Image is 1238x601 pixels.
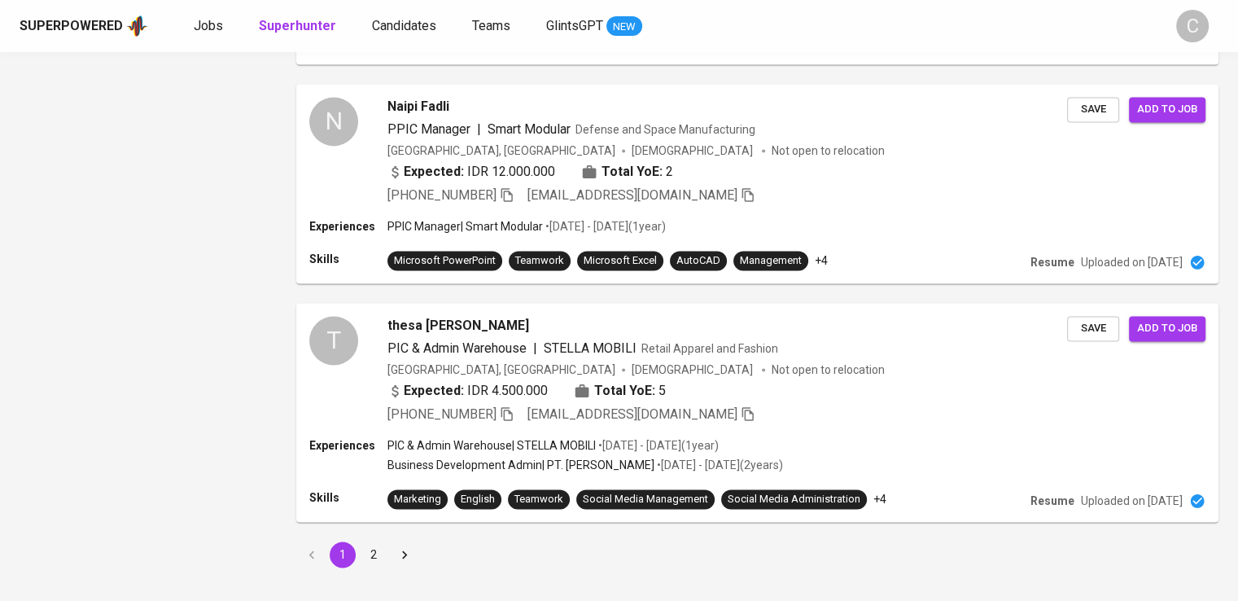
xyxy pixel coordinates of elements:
p: Resume [1030,254,1074,270]
div: Superpowered [20,17,123,36]
div: [GEOGRAPHIC_DATA], [GEOGRAPHIC_DATA] [387,143,615,159]
span: PIC & Admin Warehouse [387,340,527,356]
b: Superhunter [259,18,336,33]
p: Uploaded on [DATE] [1081,493,1183,509]
a: Tthesa [PERSON_NAME]PIC & Admin Warehouse|STELLA MOBILIRetail Apparel and Fashion[GEOGRAPHIC_DATA... [296,303,1218,522]
b: Expected: [404,381,464,401]
div: Teamwork [514,492,563,507]
span: Add to job [1137,100,1197,119]
p: Not open to relocation [772,143,885,159]
span: Add to job [1137,319,1197,338]
span: | [477,120,481,139]
button: Go to page 2 [361,542,387,568]
a: GlintsGPT NEW [546,16,642,37]
b: Expected: [404,162,464,182]
div: AutoCAD [676,253,720,269]
button: Save [1067,97,1119,122]
button: Add to job [1129,316,1205,341]
span: [DEMOGRAPHIC_DATA] [632,362,755,378]
div: C [1176,10,1209,42]
a: Candidates [372,16,440,37]
nav: pagination navigation [296,542,420,568]
p: Skills [309,251,387,267]
p: PPIC Manager | Smart Modular [387,218,543,235]
a: Teams [472,16,514,37]
p: Resume [1030,493,1074,509]
span: GlintsGPT [546,18,603,33]
p: PIC & Admin Warehouse | STELLA MOBILI [387,437,596,454]
div: English [461,492,495,507]
span: PPIC Manager [387,121,470,137]
b: Total YoE: [602,162,663,182]
span: Retail Apparel and Fashion [641,342,778,355]
span: Save [1075,100,1111,119]
a: NNaipi FadliPPIC Manager|Smart ModularDefense and Space Manufacturing[GEOGRAPHIC_DATA], [GEOGRAPH... [296,84,1218,283]
span: 2 [666,162,673,182]
p: Skills [309,489,387,506]
div: Social Media Management [583,492,708,507]
div: IDR 12.000.000 [387,162,555,182]
span: [EMAIL_ADDRESS][DOMAIN_NAME] [527,406,737,422]
div: Management [740,253,802,269]
p: Experiences [309,437,387,454]
p: Experiences [309,218,387,235]
span: [PHONE_NUMBER] [387,406,497,422]
button: Save [1067,316,1119,341]
div: T [309,316,358,365]
p: +4 [873,491,886,507]
div: Microsoft PowerPoint [394,253,496,269]
button: page 1 [330,542,356,568]
button: Add to job [1129,97,1205,122]
p: Uploaded on [DATE] [1081,254,1183,270]
p: +4 [815,252,828,269]
span: Naipi Fadli [387,97,449,116]
button: Go to next page [392,542,418,568]
span: Defense and Space Manufacturing [575,123,755,136]
img: app logo [126,14,148,38]
div: IDR 4.500.000 [387,381,548,401]
span: Jobs [194,18,223,33]
span: thesa [PERSON_NAME] [387,316,529,336]
span: [DEMOGRAPHIC_DATA] [632,143,755,159]
div: Social Media Administration [728,492,860,507]
p: • [DATE] - [DATE] ( 1 year ) [543,218,666,235]
span: Teams [472,18,510,33]
b: Total YoE: [594,381,655,401]
span: Candidates [372,18,436,33]
div: N [309,97,358,146]
span: NEW [606,19,642,35]
span: | [533,339,537,358]
span: [EMAIL_ADDRESS][DOMAIN_NAME] [527,187,737,203]
p: • [DATE] - [DATE] ( 1 year ) [596,437,719,454]
span: [PHONE_NUMBER] [387,187,497,203]
span: STELLA MOBILI [544,340,636,356]
p: Not open to relocation [772,362,885,378]
a: Superhunter [259,16,339,37]
span: Save [1075,319,1111,338]
a: Jobs [194,16,226,37]
div: Marketing [394,492,441,507]
span: 5 [658,381,666,401]
p: Business Development Admin | PT. [PERSON_NAME] [387,457,654,473]
p: • [DATE] - [DATE] ( 2 years ) [654,457,783,473]
span: Smart Modular [488,121,571,137]
div: [GEOGRAPHIC_DATA], [GEOGRAPHIC_DATA] [387,362,615,378]
div: Teamwork [515,253,564,269]
div: Microsoft Excel [584,253,657,269]
a: Superpoweredapp logo [20,14,148,38]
